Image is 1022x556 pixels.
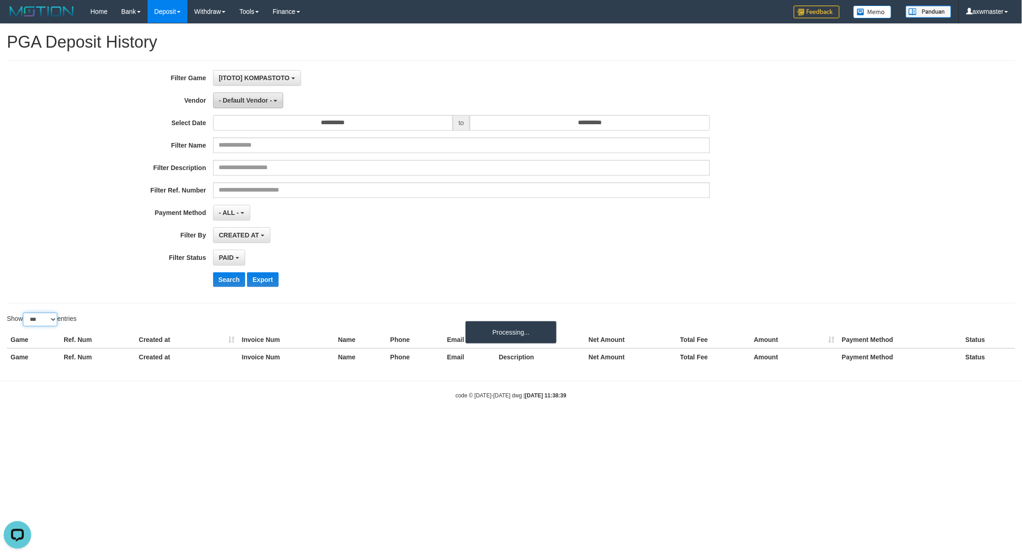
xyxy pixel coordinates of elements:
th: Phone [387,348,444,365]
th: Email [444,348,495,365]
strong: [DATE] 11:38:39 [525,392,566,399]
button: Open LiveChat chat widget [4,4,31,31]
th: Phone [387,331,444,348]
img: Button%20Memo.svg [853,6,892,18]
button: [ITOTO] KOMPASTOTO [213,70,301,86]
th: Status [962,348,1015,365]
span: - ALL - [219,209,239,216]
th: Game [7,348,60,365]
th: Total Fee [676,348,750,365]
th: Amount [750,331,838,348]
span: to [453,115,470,131]
th: Invoice Num [238,331,335,348]
span: PAID [219,254,234,261]
th: Payment Method [838,348,962,365]
th: Total Fee [676,331,750,348]
button: Search [213,272,246,287]
button: Export [247,272,278,287]
th: Name [335,331,387,348]
h1: PGA Deposit History [7,33,1015,51]
th: Created at [135,331,238,348]
label: Show entries [7,313,77,326]
th: Ref. Num [60,348,135,365]
button: CREATED AT [213,227,271,243]
span: [ITOTO] KOMPASTOTO [219,74,290,82]
th: Invoice Num [238,348,335,365]
th: Created at [135,348,238,365]
th: Name [335,348,387,365]
img: panduan.png [906,6,951,18]
div: Processing... [465,321,557,344]
small: code © [DATE]-[DATE] dwg | [456,392,566,399]
th: Payment Method [838,331,962,348]
th: Net Amount [585,331,676,348]
span: CREATED AT [219,231,259,239]
th: Email [444,331,495,348]
th: Game [7,331,60,348]
button: - Default Vendor - [213,93,284,108]
img: MOTION_logo.png [7,5,77,18]
th: Ref. Num [60,331,135,348]
button: PAID [213,250,245,265]
img: Feedback.jpg [794,6,840,18]
button: - ALL - [213,205,250,220]
th: Status [962,331,1015,348]
th: Description [495,348,585,365]
select: Showentries [23,313,57,326]
th: Amount [750,348,838,365]
span: - Default Vendor - [219,97,272,104]
th: Net Amount [585,348,676,365]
